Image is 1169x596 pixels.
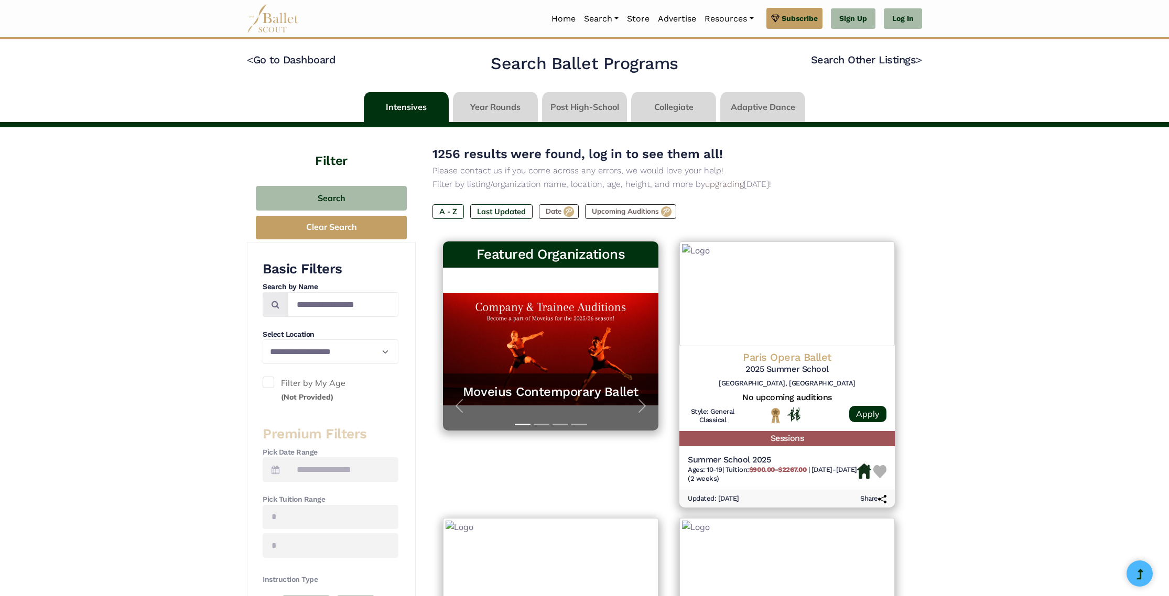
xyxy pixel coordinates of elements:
[849,406,886,422] a: Apply
[263,447,398,458] h4: Pick Date Range
[263,425,398,443] h3: Premium Filters
[288,292,398,317] input: Search by names...
[769,407,782,424] img: National
[515,418,531,431] button: Slide 1
[688,407,738,425] h6: General Classical
[580,8,623,30] a: Search
[831,8,875,29] a: Sign Up
[700,8,757,30] a: Resources
[553,418,568,431] button: Slide 3
[873,465,886,478] img: Heart
[679,431,895,446] h5: Sessions
[432,204,464,219] label: A - Z
[451,246,650,263] h3: Featured Organizations
[453,384,648,400] a: Moveius Contemporary Ballet
[916,53,922,66] code: >
[705,179,744,189] a: upgrading
[688,364,886,375] h5: 2025 Summer School
[547,8,580,30] a: Home
[256,216,407,239] button: Clear Search
[629,92,718,122] li: Collegiate
[688,392,886,403] h5: No upcoming auditions
[718,92,807,122] li: Adaptive Dance
[247,53,253,66] code: <
[571,418,587,431] button: Slide 4
[688,494,739,503] h6: Updated: [DATE]
[263,329,398,340] h4: Select Location
[811,53,922,66] a: Search Other Listings>
[884,8,922,29] a: Log In
[787,407,800,421] img: In Person
[688,466,722,473] span: Ages: 10-19
[263,282,398,292] h4: Search by Name
[432,164,905,178] p: Please contact us if you come across any errors, we would love your help!
[263,377,398,403] label: Filter by My Age
[451,92,540,122] li: Year Rounds
[688,466,857,483] h6: | |
[263,260,398,278] h3: Basic Filters
[362,92,451,122] li: Intensives
[540,92,629,122] li: Post High-School
[688,350,886,364] h4: Paris Opera Ballet
[860,494,886,503] h6: Share
[688,466,857,482] span: [DATE]-[DATE] (2 weeks)
[247,127,416,170] h4: Filter
[654,8,700,30] a: Advertise
[726,466,808,473] span: Tuition:
[491,53,678,75] h2: Search Ballet Programs
[857,463,871,479] img: Housing Available
[470,204,533,219] label: Last Updated
[771,13,780,24] img: gem.svg
[585,204,676,219] label: Upcoming Auditions
[766,8,822,29] a: Subscribe
[247,53,335,66] a: <Go to Dashboard
[534,418,549,431] button: Slide 2
[679,241,895,346] img: Logo
[256,186,407,211] button: Search
[749,466,806,473] b: $900.00-$2267.00
[263,575,398,585] h4: Instruction Type
[281,392,333,402] small: (Not Provided)
[432,178,905,191] p: Filter by listing/organization name, location, age, height, and more by [DATE]!
[688,379,886,388] h6: [GEOGRAPHIC_DATA], [GEOGRAPHIC_DATA]
[623,8,654,30] a: Store
[688,455,857,466] h5: Summer School 2025
[782,13,818,24] span: Subscribe
[432,147,723,161] span: 1256 results were found, log in to see them all!
[263,494,398,505] h4: Pick Tuition Range
[539,204,579,219] label: Date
